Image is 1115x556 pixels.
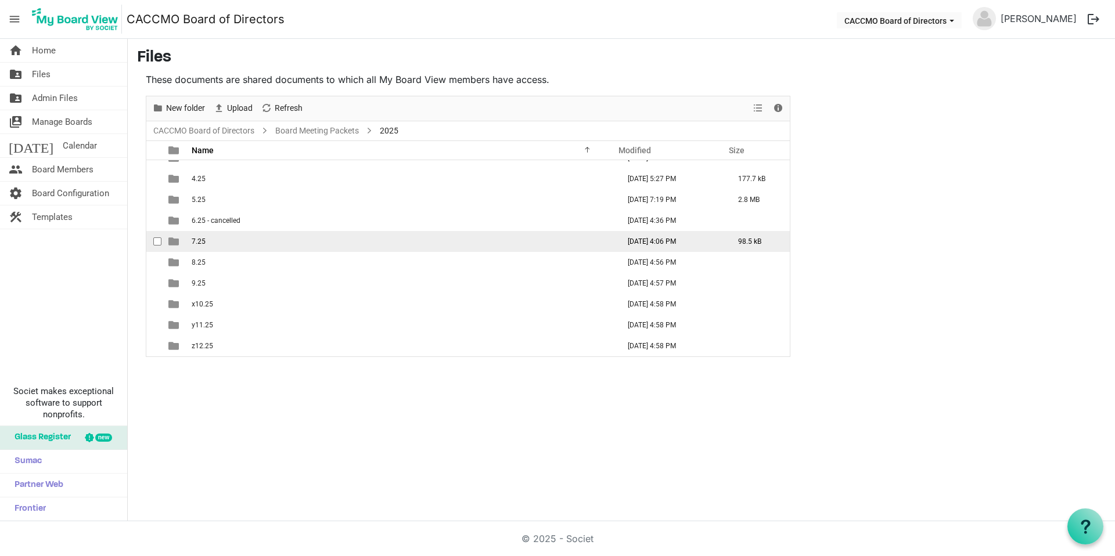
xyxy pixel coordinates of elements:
[161,210,188,231] td: is template cell column header type
[192,216,240,225] span: 6.25 - cancelled
[9,497,46,521] span: Frontier
[137,48,1106,68] h3: Files
[28,5,122,34] img: My Board View Logo
[226,101,254,115] span: Upload
[95,434,112,442] div: new
[192,196,206,204] span: 5.25
[9,450,42,473] span: Sumac
[726,189,790,210] td: 2.8 MB is template cell column header Size
[146,210,161,231] td: checkbox
[9,134,53,157] span: [DATE]
[9,182,23,205] span: settings
[188,335,616,356] td: z12.25 is template cell column header Name
[192,279,206,287] span: 9.25
[749,96,768,121] div: View
[616,189,726,210] td: July 25, 2025 7:19 PM column header Modified
[161,252,188,273] td: is template cell column header type
[32,39,56,62] span: Home
[161,294,188,315] td: is template cell column header type
[192,342,213,350] span: z12.25
[1081,7,1106,31] button: logout
[192,175,206,183] span: 4.25
[9,39,23,62] span: home
[32,110,92,133] span: Manage Boards
[726,252,790,273] td: is template cell column header Size
[9,205,23,229] span: construction
[274,101,304,115] span: Refresh
[726,294,790,315] td: is template cell column header Size
[616,231,726,252] td: July 25, 2025 4:06 PM column header Modified
[9,158,23,181] span: people
[161,335,188,356] td: is template cell column header type
[9,110,23,133] span: switch_account
[150,101,207,115] button: New folder
[63,134,97,157] span: Calendar
[32,205,73,229] span: Templates
[618,146,651,155] span: Modified
[148,96,209,121] div: New folder
[616,315,726,335] td: March 14, 2025 4:58 PM column header Modified
[273,124,361,138] a: Board Meeting Packets
[771,101,786,115] button: Details
[188,252,616,273] td: 8.25 is template cell column header Name
[146,231,161,252] td: checkbox
[188,231,616,252] td: 7.25 is template cell column header Name
[32,86,78,110] span: Admin Files
[192,237,206,245] span: 7.25
[146,335,161,356] td: checkbox
[188,294,616,315] td: x10.25 is template cell column header Name
[28,5,127,34] a: My Board View Logo
[188,315,616,335] td: y11.25 is template cell column header Name
[192,258,206,266] span: 8.25
[726,335,790,356] td: is template cell column header Size
[726,273,790,294] td: is template cell column header Size
[188,168,616,189] td: 4.25 is template cell column header Name
[127,8,285,31] a: CACCMO Board of Directors
[192,146,214,155] span: Name
[726,231,790,252] td: 98.5 kB is template cell column header Size
[616,210,726,231] td: July 09, 2025 4:36 PM column header Modified
[188,189,616,210] td: 5.25 is template cell column header Name
[521,533,594,544] a: © 2025 - Societ
[9,474,63,497] span: Partner Web
[3,8,26,30] span: menu
[161,315,188,335] td: is template cell column header type
[32,158,93,181] span: Board Members
[837,12,962,28] button: CACCMO Board of Directors dropdownbutton
[726,315,790,335] td: is template cell column header Size
[165,101,206,115] span: New folder
[616,252,726,273] td: March 14, 2025 4:56 PM column header Modified
[616,294,726,315] td: March 14, 2025 4:58 PM column header Modified
[161,168,188,189] td: is template cell column header type
[973,7,996,30] img: no-profile-picture.svg
[146,252,161,273] td: checkbox
[616,335,726,356] td: March 14, 2025 4:58 PM column header Modified
[146,294,161,315] td: checkbox
[9,63,23,86] span: folder_shared
[32,63,51,86] span: Files
[616,273,726,294] td: March 14, 2025 4:57 PM column header Modified
[211,101,255,115] button: Upload
[9,426,71,449] span: Glass Register
[188,210,616,231] td: 6.25 - cancelled is template cell column header Name
[729,146,744,155] span: Size
[996,7,1081,30] a: [PERSON_NAME]
[192,300,213,308] span: x10.25
[616,168,726,189] td: May 30, 2025 5:27 PM column header Modified
[146,315,161,335] td: checkbox
[209,96,257,121] div: Upload
[726,210,790,231] td: is template cell column header Size
[192,154,206,162] span: 3.25
[5,385,122,420] span: Societ makes exceptional software to support nonprofits.
[146,189,161,210] td: checkbox
[146,273,161,294] td: checkbox
[151,124,257,138] a: CACCMO Board of Directors
[161,231,188,252] td: is template cell column header type
[161,273,188,294] td: is template cell column header type
[192,321,213,329] span: y11.25
[377,124,401,138] span: 2025
[161,189,188,210] td: is template cell column header type
[188,273,616,294] td: 9.25 is template cell column header Name
[9,86,23,110] span: folder_shared
[146,73,790,86] p: These documents are shared documents to which all My Board View members have access.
